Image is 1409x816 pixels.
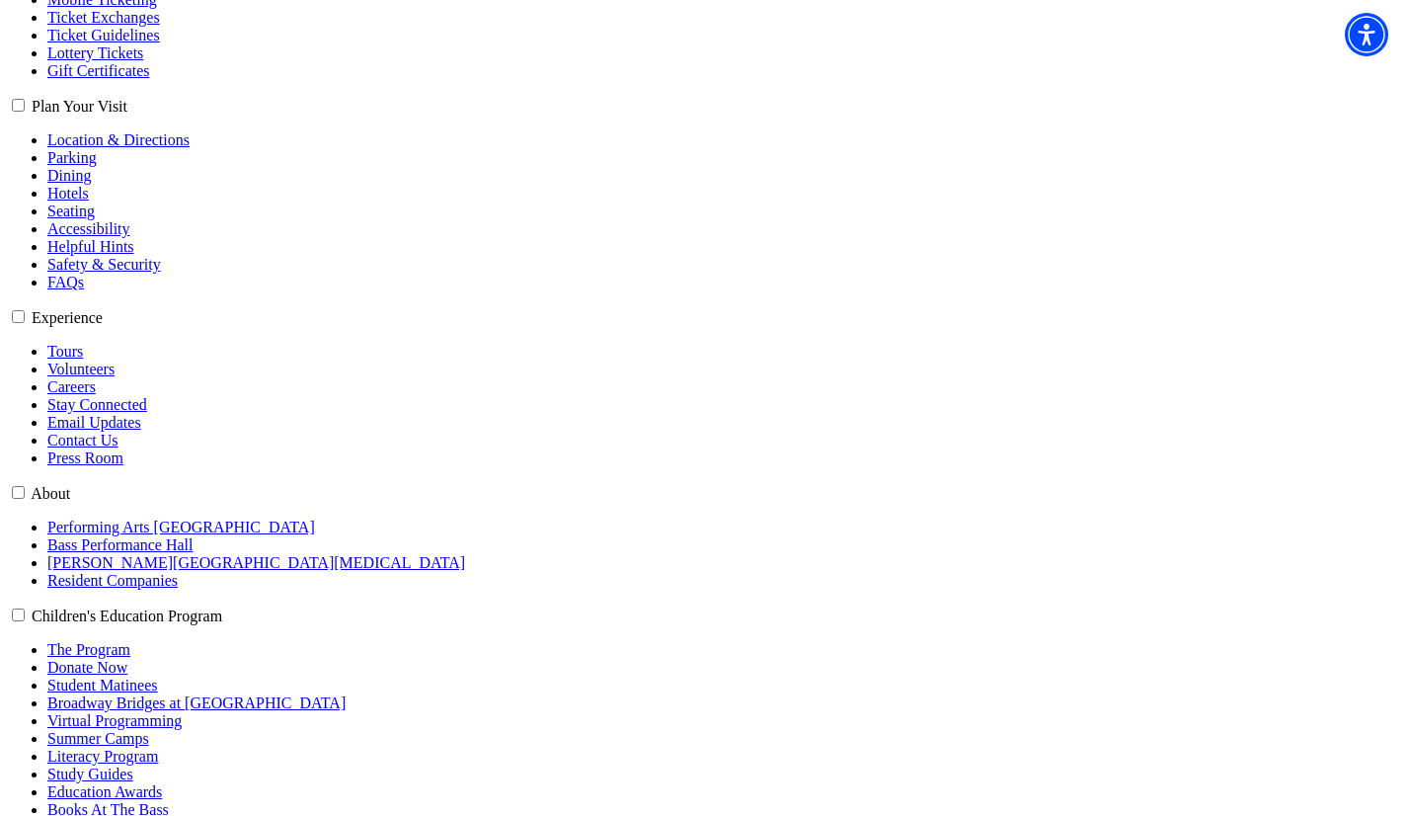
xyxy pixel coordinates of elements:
a: Lottery Tickets [47,44,143,61]
a: Volunteers [47,361,115,377]
a: Hotels [47,185,89,202]
a: The Program [47,641,130,658]
a: Virtual Programming [47,712,182,729]
a: [PERSON_NAME][GEOGRAPHIC_DATA][MEDICAL_DATA] [47,554,465,571]
a: Summer Camps [47,730,149,747]
a: Helpful Hints [47,238,134,255]
a: Press Room [47,449,123,466]
label: Children's Education Program [32,608,222,624]
a: Student Matinees [47,677,158,694]
a: Performing Arts [GEOGRAPHIC_DATA] [47,519,315,535]
a: FAQs [47,274,84,290]
a: Safety & Security [47,256,161,273]
a: Resident Companies [47,572,178,589]
label: Plan Your Visit [32,98,127,115]
a: Tours [47,343,83,360]
a: Email Updates [47,414,141,431]
a: Bass Performance Hall [47,536,194,553]
a: Literacy Program [47,748,158,765]
label: Experience [32,309,103,326]
a: Donate Now [47,659,127,676]
a: Study Guides [47,766,133,782]
a: Location & Directions [47,131,190,148]
a: Broadway Bridges at [GEOGRAPHIC_DATA] [47,694,346,711]
a: Gift Certificates [47,62,150,79]
a: Contact Us [47,432,118,449]
label: About [31,485,70,502]
a: Parking [47,149,97,166]
a: Ticket Exchanges [47,9,160,26]
a: Accessibility [47,220,130,237]
div: Accessibility Menu [1345,13,1388,56]
a: Dining [47,167,91,184]
a: Careers [47,378,96,395]
a: Education Awards [47,783,162,800]
a: Stay Connected [47,396,147,413]
a: Ticket Guidelines [47,27,160,43]
a: Seating [47,203,95,219]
